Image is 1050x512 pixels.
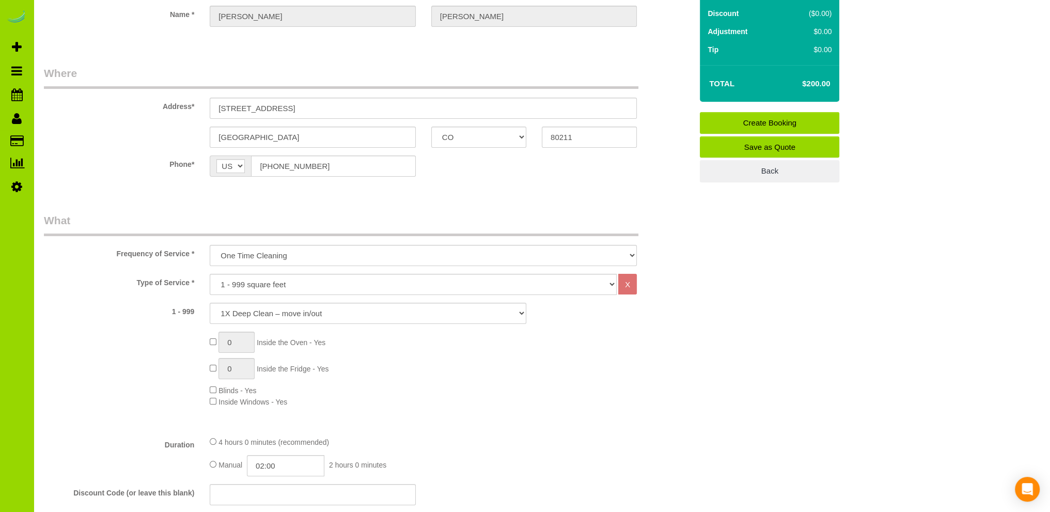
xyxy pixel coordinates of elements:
[700,160,839,182] a: Back
[210,127,415,148] input: City*
[36,156,202,169] label: Phone*
[784,8,832,19] div: ($0.00)
[36,274,202,288] label: Type of Service *
[218,438,329,446] span: 4 hours 0 minutes (recommended)
[251,156,415,177] input: Phone*
[257,338,325,347] span: Inside the Oven - Yes
[784,26,832,37] div: $0.00
[542,127,637,148] input: Zip Code*
[210,6,415,27] input: First Name*
[218,386,256,395] span: Blinds - Yes
[218,461,242,469] span: Manual
[44,66,638,89] legend: Where
[771,80,830,88] h4: $200.00
[709,79,734,88] strong: Total
[36,303,202,317] label: 1 - 999
[708,26,747,37] label: Adjustment
[36,436,202,450] label: Duration
[708,44,718,55] label: Tip
[1015,477,1040,502] div: Open Intercom Messenger
[329,461,386,469] span: 2 hours 0 minutes
[218,398,287,406] span: Inside Windows - Yes
[36,484,202,498] label: Discount Code (or leave this blank)
[784,44,832,55] div: $0.00
[6,10,27,25] img: Automaid Logo
[708,8,739,19] label: Discount
[700,136,839,158] a: Save as Quote
[44,213,638,236] legend: What
[36,6,202,20] label: Name *
[257,365,328,373] span: Inside the Fridge - Yes
[700,112,839,134] a: Create Booking
[36,245,202,259] label: Frequency of Service *
[36,98,202,112] label: Address*
[431,6,637,27] input: Last Name*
